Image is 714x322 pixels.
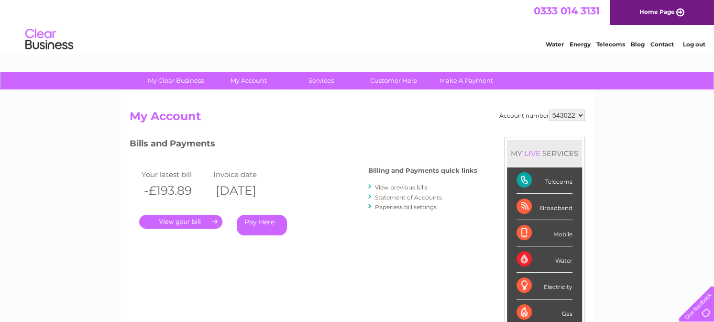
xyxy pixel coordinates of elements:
th: [DATE] [211,181,283,200]
a: View previous bills [375,184,428,191]
a: 0333 014 3131 [534,5,600,17]
td: Invoice date [211,168,283,181]
a: My Clear Business [136,72,215,89]
h3: Bills and Payments [130,137,477,154]
a: . [139,215,222,229]
div: Broadband [516,194,572,220]
div: MY SERVICES [507,140,582,167]
a: Paperless bill settings [375,203,437,211]
a: Pay Here [237,215,287,235]
th: -£193.89 [139,181,211,200]
a: Contact [650,41,674,48]
a: Water [546,41,564,48]
a: My Account [209,72,288,89]
a: Energy [570,41,591,48]
td: Your latest bill [139,168,211,181]
a: Telecoms [596,41,625,48]
a: Statement of Accounts [375,194,442,201]
div: Mobile [516,220,572,246]
div: Clear Business is a trading name of Verastar Limited (registered in [GEOGRAPHIC_DATA] No. 3667643... [132,5,583,46]
div: LIVE [522,149,542,158]
div: Water [516,246,572,273]
div: Telecoms [516,167,572,194]
a: Services [282,72,361,89]
a: Blog [631,41,645,48]
div: Electricity [516,273,572,299]
a: Customer Help [354,72,433,89]
h2: My Account [130,110,585,128]
img: logo.png [25,25,74,54]
a: Log out [682,41,705,48]
h4: Billing and Payments quick links [368,167,477,174]
div: Account number [499,110,585,121]
a: Make A Payment [427,72,506,89]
